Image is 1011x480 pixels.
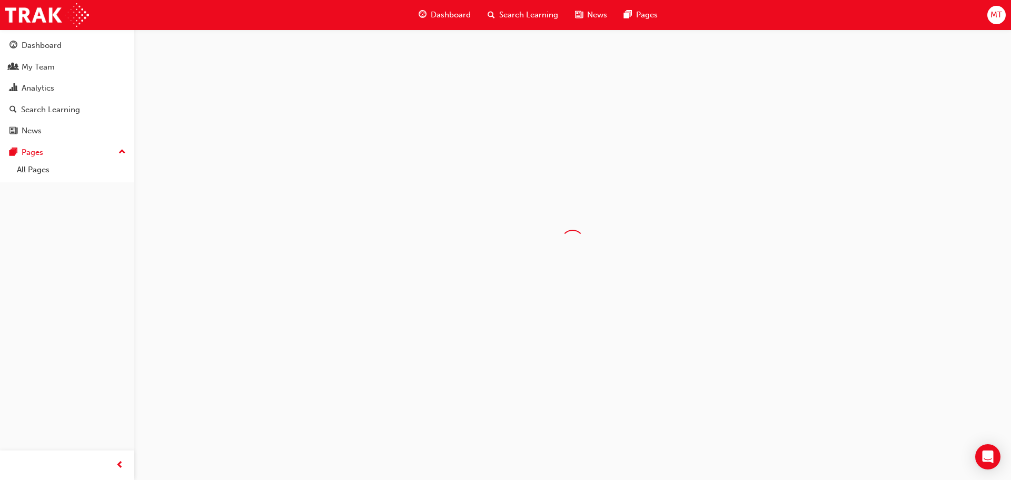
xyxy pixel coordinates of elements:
span: pages-icon [9,148,17,158]
a: All Pages [13,162,130,178]
span: people-icon [9,63,17,72]
span: up-icon [118,145,126,159]
img: Trak [5,3,89,27]
div: My Team [22,61,55,73]
div: Open Intercom Messenger [975,444,1000,469]
a: Analytics [4,79,130,98]
span: news-icon [9,126,17,136]
a: Search Learning [4,100,130,120]
a: My Team [4,57,130,77]
span: guage-icon [419,8,427,22]
div: Dashboard [22,40,62,52]
button: Pages [4,143,130,162]
a: search-iconSearch Learning [479,4,567,26]
div: Analytics [22,82,54,94]
span: chart-icon [9,84,17,93]
span: MT [990,9,1002,21]
a: pages-iconPages [616,4,666,26]
span: search-icon [488,8,495,22]
span: guage-icon [9,41,17,51]
button: DashboardMy TeamAnalyticsSearch LearningNews [4,34,130,143]
button: MT [987,6,1006,24]
div: Pages [22,146,43,159]
a: guage-iconDashboard [410,4,479,26]
div: News [22,125,42,137]
span: news-icon [575,8,583,22]
a: Dashboard [4,36,130,55]
span: News [587,9,607,21]
span: pages-icon [624,8,632,22]
span: Search Learning [499,9,558,21]
a: news-iconNews [567,4,616,26]
a: News [4,121,130,141]
span: Dashboard [431,9,471,21]
span: Pages [636,9,658,21]
span: prev-icon [116,459,124,472]
span: search-icon [9,105,17,115]
div: Search Learning [21,104,80,116]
